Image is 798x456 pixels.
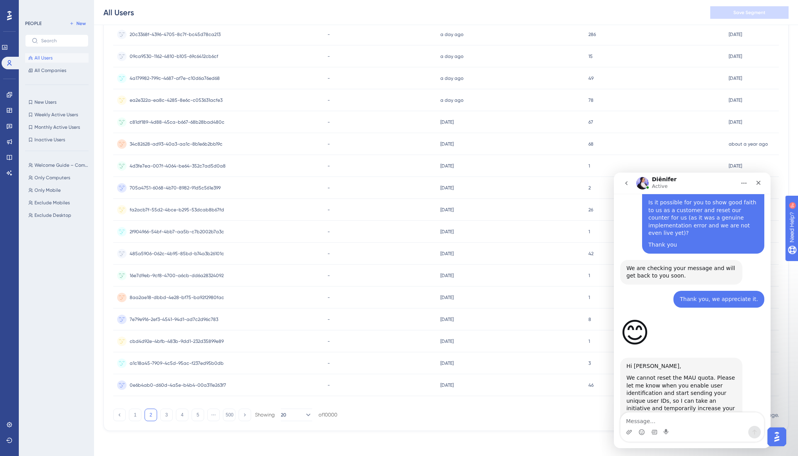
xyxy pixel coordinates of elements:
[588,119,593,125] span: 67
[588,229,590,235] span: 1
[733,9,765,16] span: Save Segment
[729,119,742,125] time: [DATE]
[588,338,590,344] span: 1
[588,360,591,366] span: 3
[281,409,312,421] button: 20
[130,338,224,344] span: cbd4d92e-4bfb-483b-9dd1-232d35899e89
[25,97,89,107] button: New Users
[223,409,235,421] button: 500
[130,141,223,147] span: 34c82628-ad93-40a3-aa1c-8b1e6b2bb19c
[328,382,330,388] span: -
[588,141,594,147] span: 68
[34,187,61,193] span: Only Mobile
[41,38,82,43] input: Search
[588,316,591,323] span: 8
[588,294,590,301] span: 1
[440,119,454,125] time: [DATE]
[130,251,224,257] span: 485a5906-062c-4b95-85bd-b74a3b26101c
[130,31,221,38] span: 20c3368f-4396-4705-8c7f-bc45d78ca213
[130,163,226,169] span: 4d3fe7ea-007f-4064-be64-352c7ad5d0a8
[25,53,89,63] button: All Users
[130,229,224,235] span: 2f904966-54bf-4bb7-aa5b-c7b2002b7a3c
[130,185,221,191] span: 705a4751-6068-4b70-8982-91d5c561e399
[103,7,134,18] div: All Users
[588,31,596,38] span: 286
[34,212,71,218] span: Exclude Desktop
[614,173,771,448] iframe: Intercom live chat
[25,20,42,27] div: PEOPLE
[25,211,93,220] button: Exclude Desktop
[145,409,157,421] button: 2
[328,163,330,169] span: -
[710,6,789,19] button: Save Segment
[25,186,93,195] button: Only Mobile
[25,173,93,182] button: Only Computers
[440,317,454,322] time: [DATE]
[440,32,463,37] time: a day ago
[129,409,141,421] button: 1
[729,76,742,81] time: [DATE]
[34,137,65,143] span: Inactive Users
[328,316,330,323] span: -
[588,207,593,213] span: 26
[328,338,330,344] span: -
[729,163,742,169] time: [DATE]
[25,160,93,170] button: Welcome Guide – Complete
[192,409,204,421] button: 5
[440,382,454,388] time: [DATE]
[440,273,454,278] time: [DATE]
[440,251,454,256] time: [DATE]
[130,272,224,279] span: 16e7d9eb-9cf8-4700-a6cb-dd6a28324092
[328,360,330,366] span: -
[328,207,330,213] span: -
[34,112,78,118] span: Weekly Active Users
[328,272,330,279] span: -
[130,207,224,213] span: fa2acb7f-55d2-4bce-b295-53dcab8b67fd
[440,141,454,147] time: [DATE]
[328,31,330,38] span: -
[440,295,454,300] time: [DATE]
[328,294,330,301] span: -
[328,229,330,235] span: -
[25,198,93,207] button: Exclude Mobiles
[328,141,330,147] span: -
[328,119,330,125] span: -
[160,409,173,421] button: 3
[76,20,86,27] span: New
[130,294,224,301] span: 8aa2ae18-dbbd-4e28-bf75-ba92f2980fac
[440,76,463,81] time: a day ago
[440,207,454,213] time: [DATE]
[34,124,80,130] span: Monthly Active Users
[25,110,89,119] button: Weekly Active Users
[281,412,286,418] span: 20
[34,99,56,105] span: New Users
[588,272,590,279] span: 1
[34,162,90,168] span: Welcome Guide – Complete
[130,53,218,59] span: 09ca9530-1162-4810-b105-69c6412cb6cf
[34,175,70,181] span: Only Computers
[130,360,224,366] span: a1c18a45-7909-4c5d-95ac-f237ed95b0db
[440,97,463,103] time: a day ago
[440,163,454,169] time: [DATE]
